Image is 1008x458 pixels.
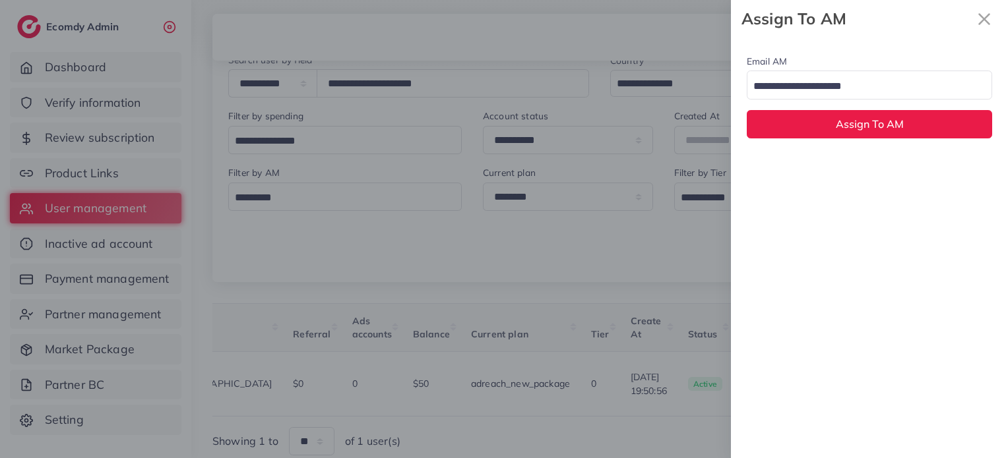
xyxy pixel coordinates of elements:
[836,117,904,130] span: Assign To AM
[747,71,992,99] div: Search for option
[749,76,975,97] input: Search for option
[747,55,787,68] label: Email AM
[741,7,971,30] strong: Assign To AM
[971,5,997,32] button: Close
[747,110,992,138] button: Assign To AM
[971,6,997,32] svg: x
